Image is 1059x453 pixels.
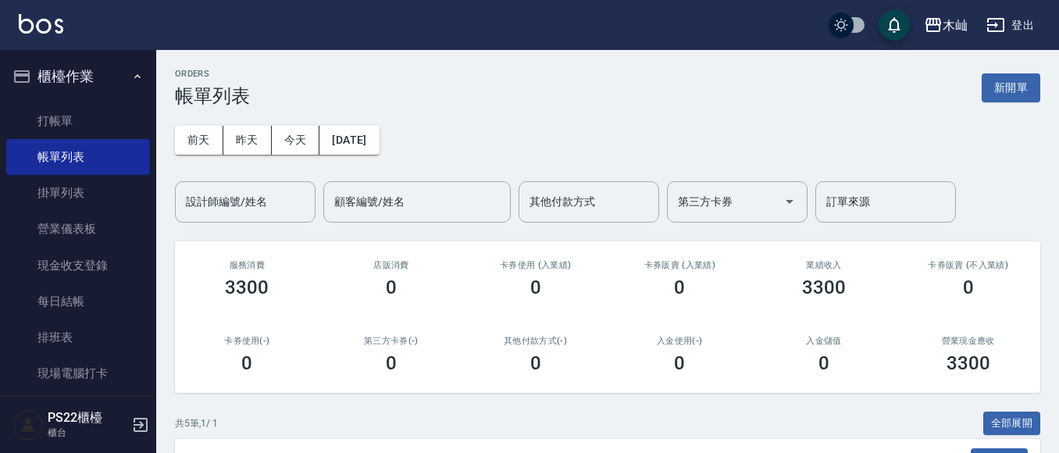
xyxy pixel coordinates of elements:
button: 昨天 [223,126,272,155]
h3: 0 [530,276,541,298]
button: 木屾 [918,9,974,41]
h2: 業績收入 [771,260,878,270]
a: 營業儀表板 [6,211,150,247]
div: 木屾 [943,16,968,35]
h2: 卡券使用 (入業績) [482,260,589,270]
h3: 3300 [947,352,990,374]
button: 今天 [272,126,320,155]
h2: ORDERS [175,69,250,79]
h3: 0 [674,276,685,298]
h2: 其他付款方式(-) [482,336,589,346]
img: Person [12,409,44,441]
h2: 卡券販賣 (入業績) [626,260,733,270]
a: 打帳單 [6,103,150,139]
a: 排班表 [6,319,150,355]
h2: 入金使用(-) [626,336,733,346]
a: 掛單列表 [6,175,150,211]
h3: 0 [386,276,397,298]
button: 櫃檯作業 [6,56,150,97]
button: Open [777,189,802,214]
h2: 卡券使用(-) [194,336,301,346]
button: 新開單 [982,73,1040,102]
a: 現場電腦打卡 [6,355,150,391]
img: Logo [19,14,63,34]
button: 全部展開 [983,412,1041,436]
p: 共 5 筆, 1 / 1 [175,416,218,430]
h3: 帳單列表 [175,85,250,107]
h3: 0 [818,352,829,374]
button: save [879,9,910,41]
h3: 0 [530,352,541,374]
h2: 店販消費 [338,260,445,270]
h5: PS22櫃檯 [48,410,127,426]
h3: 3300 [225,276,269,298]
h3: 0 [241,352,252,374]
a: 每日結帳 [6,284,150,319]
h2: 營業現金應收 [915,336,1022,346]
h3: 服務消費 [194,260,301,270]
button: 前天 [175,126,223,155]
h2: 入金儲值 [771,336,878,346]
h3: 0 [674,352,685,374]
a: 帳單列表 [6,139,150,175]
h3: 0 [963,276,974,298]
h3: 3300 [802,276,846,298]
h2: 卡券販賣 (不入業績) [915,260,1022,270]
button: [DATE] [319,126,379,155]
p: 櫃台 [48,426,127,440]
a: 新開單 [982,80,1040,95]
h2: 第三方卡券(-) [338,336,445,346]
a: 現金收支登錄 [6,248,150,284]
h3: 0 [386,352,397,374]
button: 登出 [980,11,1040,40]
